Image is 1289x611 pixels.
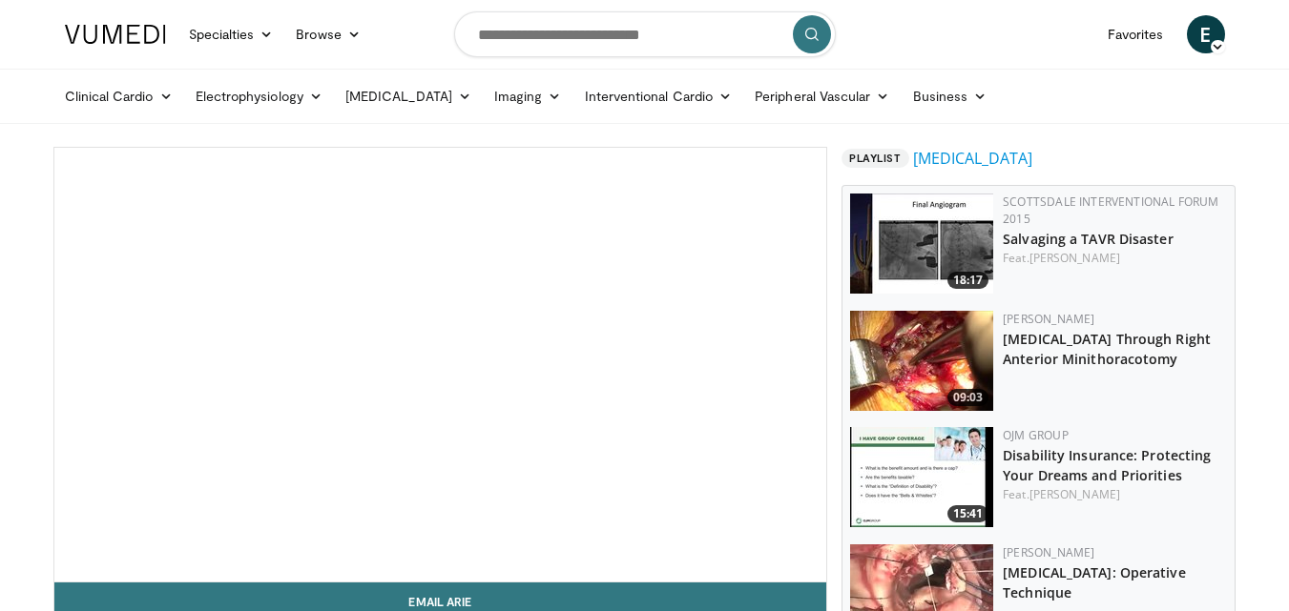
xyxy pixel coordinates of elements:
a: Favorites [1096,15,1175,53]
div: Feat. [1003,250,1227,267]
a: [MEDICAL_DATA] [913,147,1032,170]
a: 18:17 [850,193,993,294]
a: 09:03 [850,311,993,411]
div: Feat. [1003,486,1227,503]
a: [PERSON_NAME] [1003,311,1094,327]
a: [MEDICAL_DATA] [334,77,483,115]
input: Search topics, interventions [454,11,836,57]
a: Interventional Cardio [573,77,744,115]
span: 18:17 [947,272,988,289]
img: 2eQoo2DJjVrRhZy34xMDoxOmkwMTvjrg.150x105_q85_crop-smart_upscale.jpg [850,193,993,294]
a: 15:41 [850,427,993,527]
img: 4bbd3550-af37-4fe9-bcc3-3f23676c9d67.150x105_q85_crop-smart_upscale.jpg [850,311,993,411]
img: _uLx7NeC-FsOB8GH4xMDoxOjB1O8AjAz.150x105_q85_crop-smart_upscale.jpg [850,427,993,527]
a: Peripheral Vascular [743,77,901,115]
a: [PERSON_NAME] [1003,544,1094,560]
a: Specialties [177,15,285,53]
span: 09:03 [947,389,988,406]
a: Clinical Cardio [53,77,184,115]
a: Disability Insurance: Protecting Your Dreams and Priorities [1003,446,1211,484]
a: Scottsdale Interventional Forum 2015 [1003,193,1218,227]
a: Browse [284,15,372,53]
a: Imaging [483,77,573,115]
video-js: Video Player [54,148,827,582]
a: [PERSON_NAME] [1029,250,1120,266]
span: 15:41 [947,505,988,522]
a: Salvaging a TAVR Disaster [1003,230,1174,248]
img: VuMedi Logo [65,25,166,44]
a: Business [902,77,999,115]
a: [MEDICAL_DATA] Through Right Anterior Minithoracotomy [1003,330,1211,368]
a: [PERSON_NAME] [1029,486,1120,502]
a: E [1187,15,1225,53]
span: Playlist [842,149,908,168]
a: Electrophysiology [184,77,334,115]
a: OJM Group [1003,427,1069,443]
a: [MEDICAL_DATA]: Operative Technique [1003,563,1186,601]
